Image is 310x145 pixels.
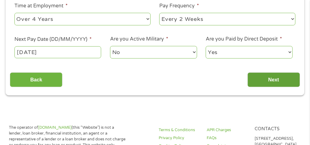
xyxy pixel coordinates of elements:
input: Next [248,72,300,88]
a: [DOMAIN_NAME] [38,125,72,130]
label: Are you Active Military [110,36,168,42]
a: APR Charges [207,127,247,133]
input: Back [10,72,62,88]
a: Terms & Conditions [159,127,199,133]
label: Next Pay Date (DD/MM/YYYY) [14,36,92,43]
label: Time at Employment [14,3,68,9]
a: Privacy Policy [159,135,199,141]
h4: Contacts [255,127,297,132]
a: FAQs [207,135,247,141]
label: Are you Paid by Direct Deposit [206,36,282,42]
input: ---Click Here for Calendar --- [14,46,101,58]
label: Pay Frequency [159,3,199,9]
